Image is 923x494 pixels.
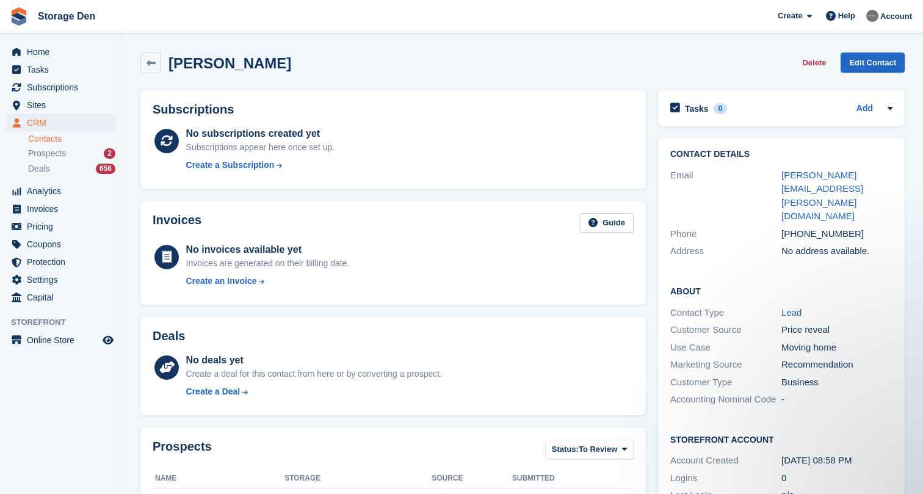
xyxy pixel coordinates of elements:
[101,333,115,347] a: Preview store
[580,213,634,233] a: Guide
[781,358,892,372] div: Recommendation
[6,96,115,114] a: menu
[27,289,100,306] span: Capital
[186,368,442,380] div: Create a deal for this contact from here or by converting a prospect.
[27,200,100,217] span: Invoices
[104,148,115,159] div: 2
[670,169,781,223] div: Email
[27,61,100,78] span: Tasks
[28,163,50,175] span: Deals
[670,227,781,241] div: Phone
[670,244,781,258] div: Address
[153,469,284,489] th: Name
[552,443,579,456] span: Status:
[186,353,442,368] div: No deals yet
[28,148,66,159] span: Prospects
[6,114,115,131] a: menu
[781,227,892,241] div: [PHONE_NUMBER]
[186,126,335,141] div: No subscriptions created yet
[153,213,201,233] h2: Invoices
[670,358,781,372] div: Marketing Source
[153,440,212,462] h2: Prospects
[512,469,588,489] th: Submitted
[432,469,512,489] th: Source
[880,10,912,23] span: Account
[27,79,100,96] span: Subscriptions
[781,323,892,337] div: Price reveal
[28,147,115,160] a: Prospects 2
[781,454,892,468] div: [DATE] 08:58 PM
[866,10,878,22] img: Brian Barbour
[27,183,100,200] span: Analytics
[670,433,892,445] h2: Storefront Account
[11,316,121,329] span: Storefront
[838,10,855,22] span: Help
[670,454,781,468] div: Account Created
[781,341,892,355] div: Moving home
[28,133,115,145] a: Contacts
[33,6,100,26] a: Storage Den
[186,159,335,172] a: Create a Subscription
[685,103,709,114] h2: Tasks
[186,275,350,288] a: Create an Invoice
[545,440,634,460] button: Status: To Review
[670,150,892,159] h2: Contact Details
[670,306,781,320] div: Contact Type
[186,385,442,398] a: Create a Deal
[27,271,100,288] span: Settings
[778,10,802,22] span: Create
[27,218,100,235] span: Pricing
[670,341,781,355] div: Use Case
[6,79,115,96] a: menu
[781,471,892,485] div: 0
[6,253,115,271] a: menu
[6,218,115,235] a: menu
[186,159,275,172] div: Create a Subscription
[153,329,185,343] h2: Deals
[153,103,634,117] h2: Subscriptions
[6,43,115,60] a: menu
[186,257,350,270] div: Invoices are generated on their billing date.
[186,385,241,398] div: Create a Deal
[670,376,781,390] div: Customer Type
[797,53,831,73] button: Delete
[27,96,100,114] span: Sites
[781,244,892,258] div: No address available.
[284,469,432,489] th: Storage
[27,43,100,60] span: Home
[186,275,257,288] div: Create an Invoice
[96,164,115,174] div: 656
[27,114,100,131] span: CRM
[27,253,100,271] span: Protection
[670,471,781,485] div: Logins
[781,307,802,318] a: Lead
[6,332,115,349] a: menu
[186,141,335,154] div: Subscriptions appear here once set up.
[6,271,115,288] a: menu
[670,323,781,337] div: Customer Source
[27,332,100,349] span: Online Store
[670,285,892,297] h2: About
[186,242,350,257] div: No invoices available yet
[168,55,291,71] h2: [PERSON_NAME]
[6,183,115,200] a: menu
[781,393,892,407] div: -
[714,103,728,114] div: 0
[10,7,28,26] img: stora-icon-8386f47178a22dfd0bd8f6a31ec36ba5ce8667c1dd55bd0f319d3a0aa187defe.svg
[670,393,781,407] div: Accounting Nominal Code
[841,53,905,73] a: Edit Contact
[28,162,115,175] a: Deals 656
[6,236,115,253] a: menu
[781,376,892,390] div: Business
[856,102,873,116] a: Add
[6,61,115,78] a: menu
[579,443,617,456] span: To Review
[6,200,115,217] a: menu
[6,289,115,306] a: menu
[27,236,100,253] span: Coupons
[781,170,863,222] a: [PERSON_NAME][EMAIL_ADDRESS][PERSON_NAME][DOMAIN_NAME]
